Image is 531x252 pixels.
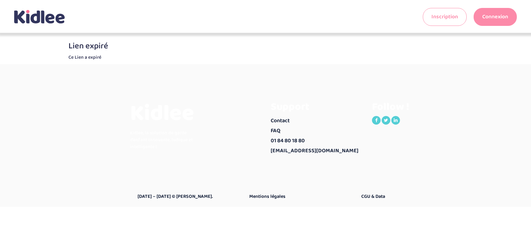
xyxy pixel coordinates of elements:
[130,129,199,150] p: Kidlee, la solution de garde d’enfant innovante, ludique et intelligente !
[68,41,463,50] h3: Lien expiré
[474,8,517,26] a: Connexion
[423,8,467,26] a: Inscription
[271,136,362,146] a: 01 84 80 18 80
[271,126,362,136] a: FAQ
[68,54,463,61] p: Ce Lien a expiré
[361,193,463,200] a: CGU & Data
[138,193,239,200] a: [DATE] – [DATE] © [PERSON_NAME].
[372,101,463,113] h3: Follow !
[271,101,362,113] h3: Support
[130,101,199,126] h3: Kidlee
[271,146,362,156] a: [EMAIL_ADDRESS][DOMAIN_NAME]
[271,116,362,126] a: Contact
[249,193,351,200] a: Mentions légales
